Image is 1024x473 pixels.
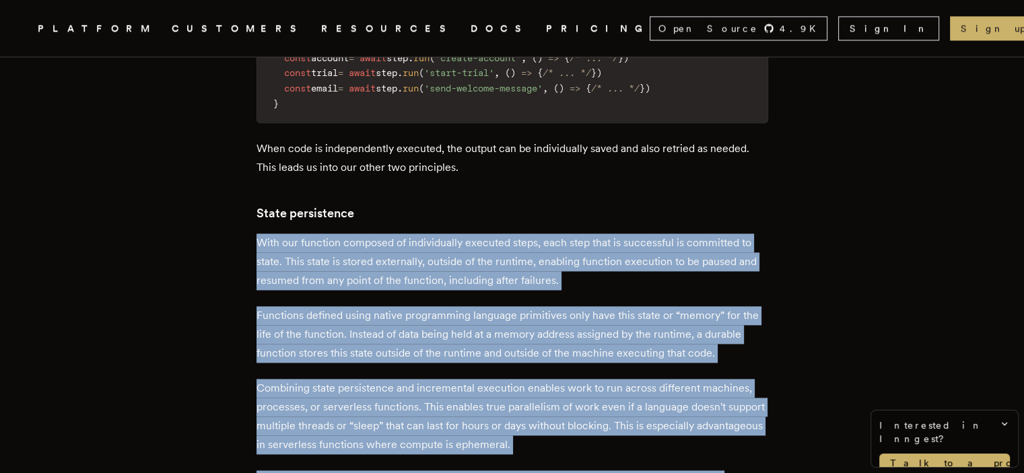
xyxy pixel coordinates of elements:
[397,67,403,78] span: .
[257,233,768,290] p: With our function composed of individually executed steps, each step that is successful is commit...
[38,20,156,37] button: PLATFORM
[591,67,596,78] span: }
[172,20,305,37] a: CUSTOMERS
[257,306,768,363] p: Functions defined using native programming language primitives only have this state or “memory” f...
[338,67,343,78] span: =
[349,67,376,78] span: await
[311,52,349,63] span: account
[403,83,419,94] span: run
[640,83,645,94] span: }
[403,67,419,78] span: run
[419,67,424,78] span: (
[273,98,279,109] span: }
[321,20,454,37] button: RESOURCES
[349,52,354,63] span: =
[376,67,397,78] span: step
[564,52,570,63] span: {
[537,67,543,78] span: {
[257,379,768,454] p: Combining state persistence and incremental execution enables work to run across different machin...
[546,20,650,37] a: PRICING
[521,67,532,78] span: =>
[424,67,494,78] span: 'start-trial'
[386,52,408,63] span: step
[284,67,311,78] span: const
[284,52,311,63] span: const
[360,52,386,63] span: await
[586,83,591,94] span: {
[521,52,526,63] span: ,
[505,67,510,78] span: (
[494,67,500,78] span: ,
[435,52,521,63] span: 'create-account'
[510,67,516,78] span: )
[471,20,530,37] a: DOCS
[257,139,768,177] p: When code is independently executed, the output can be individually saved and also retried as nee...
[284,83,311,94] span: const
[570,83,580,94] span: =>
[623,52,629,63] span: )
[349,83,376,94] span: await
[618,52,623,63] span: }
[537,52,543,63] span: )
[658,22,758,35] span: Open Source
[548,52,559,63] span: =>
[559,83,564,94] span: )
[419,83,424,94] span: (
[338,83,343,94] span: =
[397,83,403,94] span: .
[532,52,537,63] span: (
[596,67,602,78] span: )
[838,16,939,40] a: Sign In
[543,83,548,94] span: ,
[780,22,824,35] span: 4.9 K
[257,204,768,223] h3: State persistence
[879,453,1010,472] a: Talk to a product expert
[424,83,543,94] span: 'send-welcome-message'
[879,419,1010,445] span: Interested in Inngest?
[645,83,650,94] span: )
[413,52,430,63] span: run
[376,83,397,94] span: step
[311,83,338,94] span: email
[430,52,435,63] span: (
[553,83,559,94] span: (
[311,67,338,78] span: trial
[408,52,413,63] span: .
